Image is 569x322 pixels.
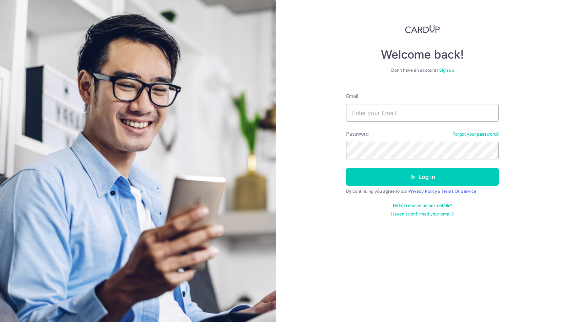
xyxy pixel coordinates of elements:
[441,189,476,194] a: Terms Of Service
[346,67,499,73] div: Don’t have an account?
[346,104,499,122] input: Enter your Email
[346,93,358,100] label: Email
[346,168,499,186] button: Log in
[439,67,454,73] a: Sign up
[393,203,452,208] a: Didn't receive unlock details?
[346,130,369,137] label: Password
[346,48,499,62] h4: Welcome back!
[408,189,437,194] a: Privacy Policy
[346,189,499,194] div: By continuing you agree to our &
[405,25,440,33] img: CardUp Logo
[391,211,454,217] a: Haven't confirmed your email?
[453,131,499,137] a: Forgot your password?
